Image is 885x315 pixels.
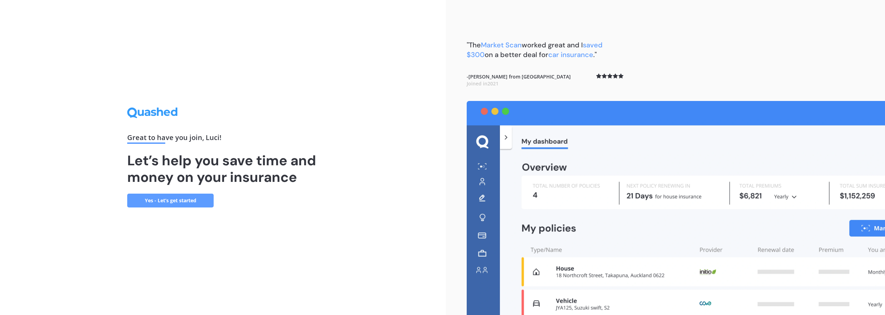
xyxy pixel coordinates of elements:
[127,134,319,144] div: Great to have you join , Luci !
[481,40,522,49] span: Market Scan
[467,40,603,59] b: "The worked great and I on a better deal for ."
[467,40,603,59] span: saved $300
[127,194,214,207] a: Yes - Let’s get started
[467,80,499,87] span: Joined in 2021
[467,73,571,87] b: - [PERSON_NAME] from [GEOGRAPHIC_DATA]
[127,152,319,185] h1: Let’s help you save time and money on your insurance
[548,50,593,59] span: car insurance
[467,101,885,315] img: dashboard.webp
